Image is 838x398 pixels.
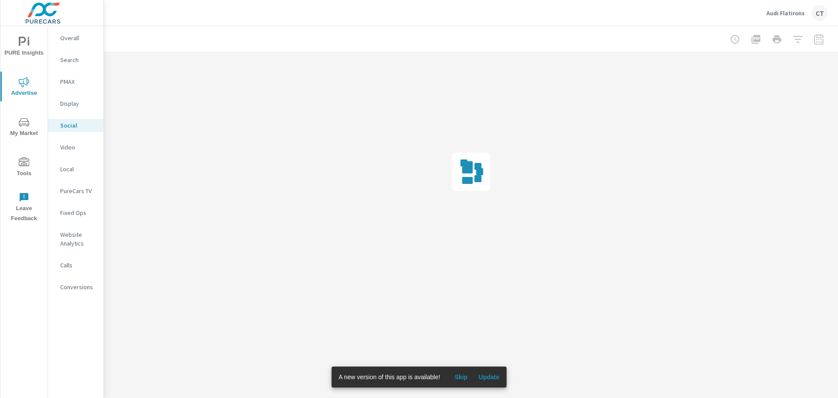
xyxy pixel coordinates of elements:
div: Calls [48,259,103,272]
div: nav menu [0,26,48,227]
span: PURE Insights [3,37,45,58]
span: Tools [3,157,45,179]
div: PMAX [48,75,103,88]
p: Video [60,143,96,152]
div: Local [48,163,103,176]
div: Social [48,119,103,132]
span: Update [478,373,499,381]
p: Overall [60,34,96,42]
div: Overall [48,31,103,45]
span: Skip [450,373,471,381]
p: Website Analytics [60,230,96,248]
p: Display [60,99,96,108]
button: Update [475,370,503,384]
span: Leave Feedback [3,192,45,224]
p: PureCars TV [60,187,96,195]
div: CT [812,5,828,21]
div: Conversions [48,280,103,294]
div: Video [48,141,103,154]
button: Skip [447,370,475,384]
span: My Market [3,117,45,138]
p: Fixed Ops [60,208,96,217]
p: Search [60,55,96,64]
p: PMAX [60,77,96,86]
p: Calls [60,261,96,270]
p: Audi Flatirons [766,9,805,17]
span: A new version of this app is available! [339,374,440,381]
p: Local [60,165,96,173]
p: Conversions [60,283,96,291]
div: Fixed Ops [48,206,103,219]
div: Website Analytics [48,228,103,250]
div: PureCars TV [48,184,103,197]
span: Advertise [3,77,45,98]
p: Social [60,121,96,130]
div: Search [48,53,103,66]
div: Display [48,97,103,110]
